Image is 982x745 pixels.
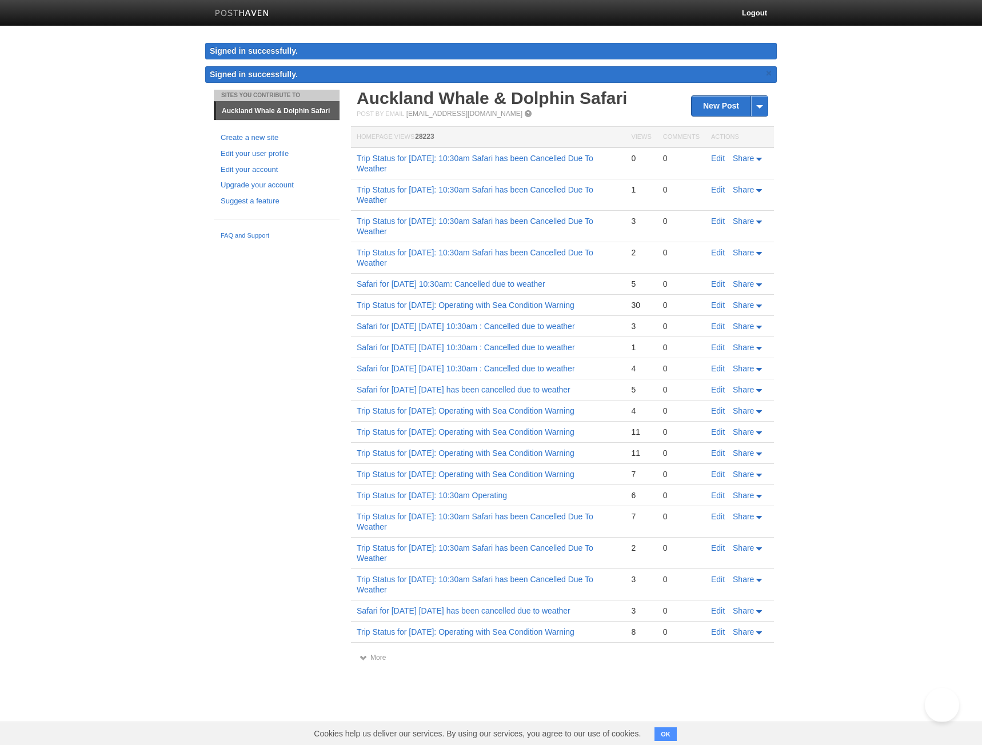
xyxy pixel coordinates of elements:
div: 0 [663,363,700,374]
a: Safari for [DATE] [DATE] 10:30am : Cancelled due to weather [357,343,575,352]
span: Share [733,301,754,310]
div: 0 [663,300,700,310]
div: 0 [663,384,700,395]
a: [EMAIL_ADDRESS][DOMAIN_NAME] [406,110,522,118]
div: 0 [663,606,700,616]
div: 0 [663,627,700,637]
div: 1 [631,185,651,195]
span: Share [733,627,754,636]
a: Edit your user profile [221,148,333,160]
a: Edit [711,217,725,226]
div: 0 [631,153,651,163]
span: Share [733,448,754,458]
a: Edit your account [221,164,333,176]
div: 0 [663,153,700,163]
a: Trip Status for [DATE]: 10:30am Operating [357,491,507,500]
span: Share [733,427,754,436]
a: Edit [711,627,725,636]
span: Share [733,491,754,500]
div: 4 [631,406,651,416]
div: 0 [663,279,700,289]
span: Share [733,154,754,163]
div: 7 [631,469,651,479]
span: Share [733,606,754,615]
div: 2 [631,247,651,258]
a: Safari for [DATE] [DATE] 10:30am : Cancelled due to weather [357,322,575,331]
a: Edit [711,154,725,163]
div: 0 [663,469,700,479]
th: Views [625,127,657,148]
span: 28223 [415,133,434,141]
a: Edit [711,322,725,331]
span: Share [733,470,754,479]
th: Actions [705,127,774,148]
span: Share [733,575,754,584]
div: 0 [663,490,700,500]
div: 6 [631,490,651,500]
a: Edit [711,606,725,615]
a: Edit [711,427,725,436]
a: Safari for [DATE] [DATE] has been cancelled due to weather [357,385,570,394]
div: 30 [631,300,651,310]
a: Trip Status for [DATE]: Operating with Sea Condition Warning [357,470,574,479]
span: Share [733,279,754,289]
a: Edit [711,448,725,458]
span: Share [733,406,754,415]
a: Edit [711,248,725,257]
div: 11 [631,427,651,437]
div: 3 [631,321,651,331]
a: Suggest a feature [221,195,333,207]
a: Trip Status for [DATE]: 10:30am Safari has been Cancelled Due To Weather [357,185,593,205]
a: FAQ and Support [221,231,333,241]
div: 0 [663,543,700,553]
div: 0 [663,448,700,458]
span: Share [733,217,754,226]
div: 0 [663,321,700,331]
span: Share [733,385,754,394]
a: Safari for [DATE] [DATE] 10:30am : Cancelled due to weather [357,364,575,373]
span: Cookies help us deliver our services. By using our services, you agree to our use of cookies. [302,722,652,745]
div: Signed in successfully. [205,43,777,59]
a: Trip Status for [DATE]: Operating with Sea Condition Warning [357,301,574,310]
a: Edit [711,364,725,373]
iframe: Help Scout Beacon - Open [925,688,959,722]
a: Trip Status for [DATE]: 10:30am Safari has been Cancelled Due To Weather [357,217,593,236]
a: Trip Status for [DATE]: 10:30am Safari has been Cancelled Due To Weather [357,154,593,173]
span: Post by Email [357,110,404,117]
a: Edit [711,279,725,289]
div: 0 [663,406,700,416]
a: Auckland Whale & Dolphin Safari [216,102,340,120]
a: Edit [711,185,725,194]
a: Auckland Whale & Dolphin Safari [357,89,627,107]
a: Edit [711,575,725,584]
div: 3 [631,606,651,616]
div: 0 [663,216,700,226]
span: Share [733,543,754,552]
a: Safari for [DATE] [DATE] has been cancelled due to weather [357,606,570,615]
li: Sites You Contribute To [214,90,340,101]
a: Trip Status for [DATE]: Operating with Sea Condition Warning [357,406,574,415]
a: Edit [711,543,725,552]
div: 3 [631,216,651,226]
a: Safari for [DATE] 10:30am: Cancelled due to weather [357,279,545,289]
a: Edit [711,385,725,394]
th: Comments [657,127,705,148]
a: More [360,654,386,662]
span: Share [733,322,754,331]
a: × [764,66,774,81]
a: Edit [711,512,725,521]
button: OK [654,727,677,741]
div: 0 [663,574,700,584]
div: 8 [631,627,651,637]
div: 3 [631,574,651,584]
a: Edit [711,491,725,500]
div: 4 [631,363,651,374]
span: Share [733,185,754,194]
a: Trip Status for [DATE]: Operating with Sea Condition Warning [357,427,574,436]
img: Posthaven-bar [215,10,269,18]
div: 0 [663,185,700,195]
div: 0 [663,427,700,437]
div: 0 [663,511,700,522]
a: Edit [711,301,725,310]
a: Trip Status for [DATE]: 10:30am Safari has been Cancelled Due To Weather [357,575,593,594]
